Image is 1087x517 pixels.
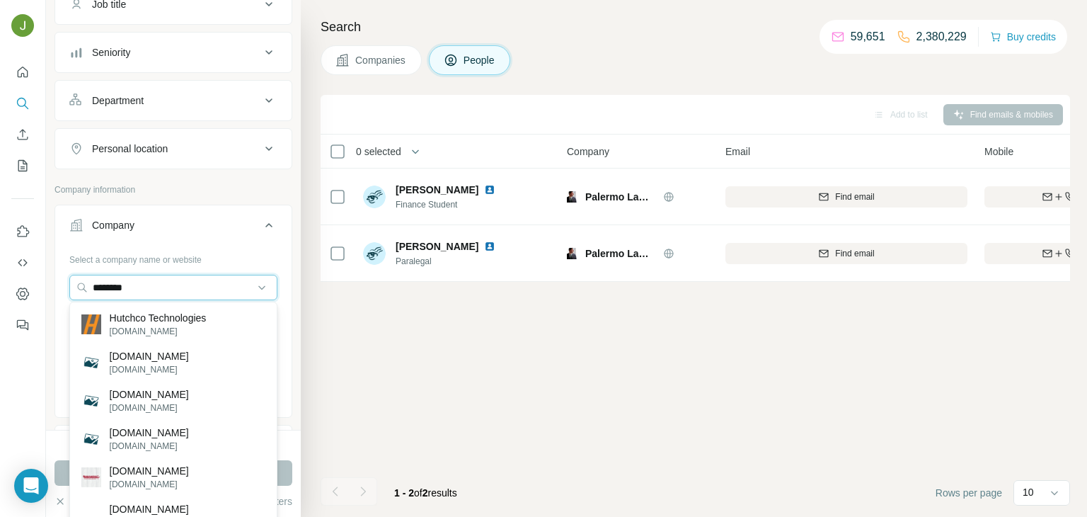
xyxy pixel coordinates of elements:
[81,353,101,373] img: firstcongregationalhutch.com
[484,184,495,195] img: LinkedIn logo
[394,487,457,499] span: results
[936,486,1002,500] span: Rows per page
[110,464,189,478] p: [DOMAIN_NAME]
[567,144,609,159] span: Company
[110,502,189,516] p: [DOMAIN_NAME]
[394,487,414,499] span: 1 - 2
[585,190,656,204] span: Palermo Law Group
[321,17,1070,37] h4: Search
[110,387,189,402] p: [DOMAIN_NAME]
[356,144,401,159] span: 0 selected
[92,45,130,59] div: Seniority
[725,144,750,159] span: Email
[110,311,207,325] p: Hutchco Technologies
[984,144,1013,159] span: Mobile
[363,186,386,208] img: Avatar
[916,28,967,45] p: 2,380,229
[55,208,292,248] button: Company
[851,28,885,45] p: 59,651
[567,191,578,203] img: Logo of Palermo Law Group
[414,487,422,499] span: of
[54,183,292,196] p: Company information
[110,325,207,338] p: [DOMAIN_NAME]
[363,242,386,265] img: Avatar
[835,191,874,203] span: Find email
[92,93,144,108] div: Department
[990,27,1056,47] button: Buy credits
[14,469,48,503] div: Open Intercom Messenger
[567,248,578,259] img: Logo of Palermo Law Group
[110,478,189,491] p: [DOMAIN_NAME]
[396,198,512,211] span: Finance Student
[11,59,34,85] button: Quick start
[585,246,656,261] span: Palermo Law Group
[81,429,101,449] img: healthhutch.com
[81,467,101,487] img: calfhutch.com
[1023,485,1034,499] p: 10
[81,314,101,334] img: Hutchco Technologies
[11,91,34,116] button: Search
[55,428,292,462] button: Industry
[11,153,34,178] button: My lists
[110,426,189,440] p: [DOMAIN_NAME]
[11,281,34,307] button: Dashboard
[92,218,134,232] div: Company
[484,241,495,252] img: LinkedIn logo
[396,255,512,268] span: Paralegal
[422,487,428,499] span: 2
[110,363,189,376] p: [DOMAIN_NAME]
[110,349,189,363] p: [DOMAIN_NAME]
[464,53,496,67] span: People
[110,440,189,453] p: [DOMAIN_NAME]
[81,391,101,411] img: schutch.com
[396,183,478,197] span: [PERSON_NAME]
[54,494,95,509] button: Clear
[69,248,277,266] div: Select a company name or website
[110,402,189,414] p: [DOMAIN_NAME]
[11,14,34,37] img: Avatar
[55,132,292,166] button: Personal location
[835,247,874,260] span: Find email
[11,250,34,275] button: Use Surfe API
[55,84,292,118] button: Department
[11,312,34,338] button: Feedback
[725,243,967,264] button: Find email
[396,239,478,254] span: [PERSON_NAME]
[355,53,407,67] span: Companies
[11,122,34,147] button: Enrich CSV
[725,186,967,208] button: Find email
[11,219,34,244] button: Use Surfe on LinkedIn
[92,142,168,156] div: Personal location
[55,35,292,69] button: Seniority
